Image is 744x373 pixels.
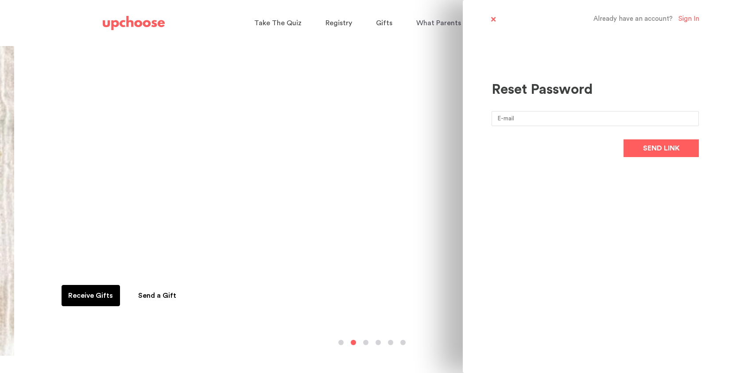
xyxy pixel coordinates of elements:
[593,15,673,23] span: Already have an account?
[492,81,699,98] div: Reset Password
[624,139,699,157] button: Send link
[678,15,699,23] div: Sign In
[643,143,680,154] span: Send link
[492,111,699,126] input: E-mail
